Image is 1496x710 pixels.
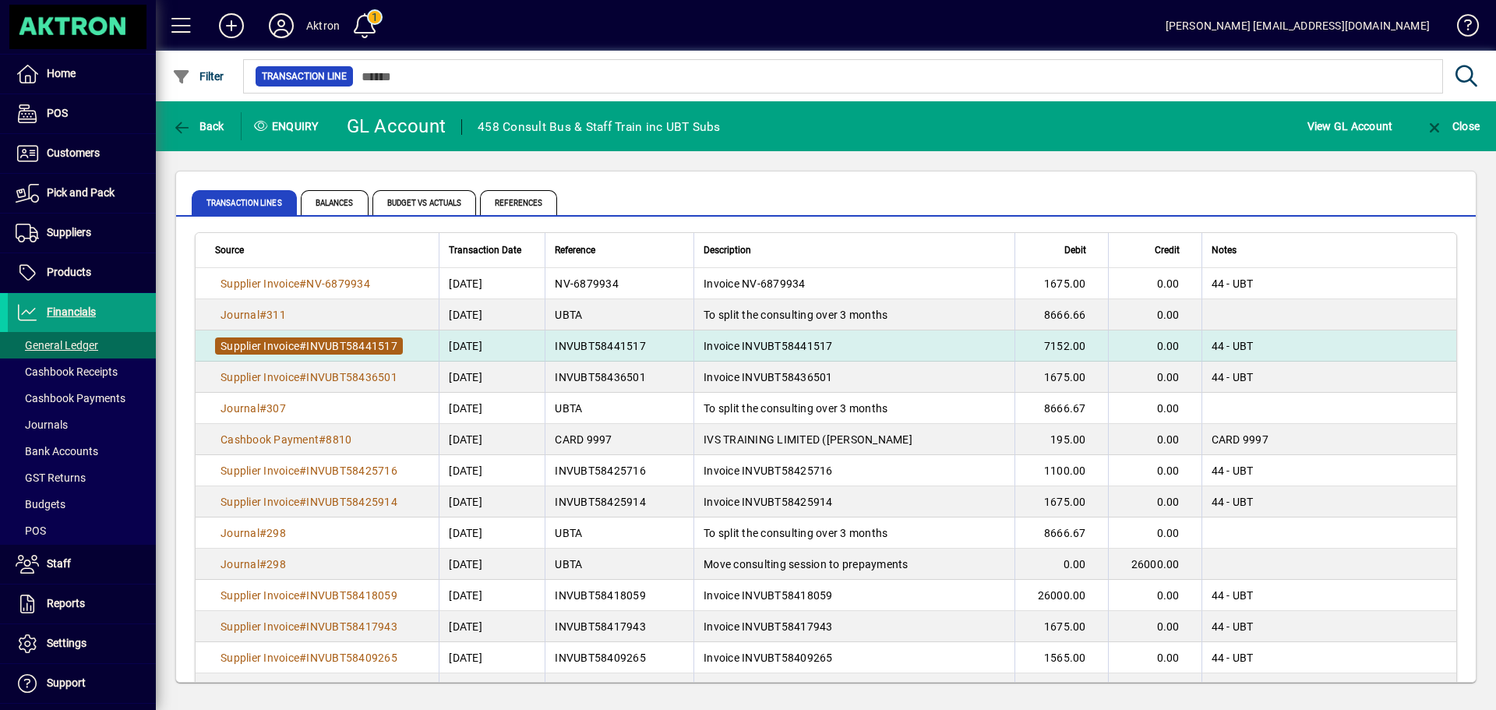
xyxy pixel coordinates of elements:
a: Supplier Invoice#INVUBT58425716 [215,462,403,479]
span: # [259,558,266,570]
span: Notes [1212,242,1237,259]
span: 44 - UBT [1212,589,1254,602]
a: Cashbook Payment#8810 [215,431,357,448]
app-page-header-button: Close enquiry [1409,112,1496,140]
span: Settings [47,637,86,649]
span: Back [172,120,224,132]
span: GST Returns [16,472,86,484]
span: 44 - UBT [1212,371,1254,383]
a: Home [8,55,156,94]
app-page-header-button: Back [156,112,242,140]
div: Reference [555,242,684,259]
span: INVUBT58425914 [555,496,646,508]
span: 44 - UBT [1212,277,1254,290]
td: 0.00 [1108,673,1201,705]
div: Debit [1025,242,1100,259]
span: Journals [16,419,68,431]
td: 0.00 [1108,268,1201,299]
td: 1675.00 [1014,486,1108,517]
span: INVUBT58409265 [306,652,397,664]
span: INVUBT58417943 [306,620,397,633]
span: Reports [47,597,85,609]
a: Support [8,664,156,703]
button: Filter [168,62,228,90]
span: Supplier Invoice [221,340,299,352]
span: Home [47,67,76,79]
span: References [480,190,557,215]
span: Balances [301,190,369,215]
td: 7152.00 [1014,330,1108,362]
td: 0.00 [1108,611,1201,642]
span: UBTA [555,558,582,570]
span: Journal [221,402,259,415]
span: Pick and Pack [47,186,115,199]
span: Invoice INVUBT58425914 [704,496,833,508]
span: # [319,433,326,446]
span: Invoice INVUBT58425716 [704,465,833,477]
span: Supplier Invoice [221,465,299,477]
span: Debit [1064,242,1086,259]
span: IVS TRAINING LIMITED ([PERSON_NAME] [704,433,912,446]
span: Support [47,676,86,689]
button: Close [1421,112,1484,140]
span: Supplier Invoice [221,496,299,508]
span: # [299,371,306,383]
span: [DATE] [449,307,482,323]
span: Transaction Date [449,242,521,259]
span: 44 - UBT [1212,465,1254,477]
td: 0.00 [1108,330,1201,362]
a: Bank Accounts [8,438,156,465]
a: General Ledger [8,332,156,359]
span: INVUBT58418059 [306,589,397,602]
td: 1100.00 [1014,455,1108,486]
span: Filter [172,70,224,83]
span: Invoice INVUBT58418059 [704,589,833,602]
span: Move consulting session to prepayments [704,558,909,570]
span: 8810 [326,433,351,446]
a: Cashbook Payments [8,385,156,412]
button: Profile [256,12,306,40]
div: [PERSON_NAME] [EMAIL_ADDRESS][DOMAIN_NAME] [1166,13,1430,38]
span: Description [704,242,751,259]
span: # [299,620,306,633]
span: Journal [221,558,259,570]
span: INVUBT58425716 [306,465,397,477]
a: Cashbook Receipts [8,359,156,385]
span: CARD 9997 [555,433,612,446]
span: [DATE] [449,401,482,416]
td: 6250.00 [1014,673,1108,705]
span: Cashbook Receipts [16,366,118,378]
a: Journals [8,412,156,438]
a: GST Returns [8,465,156,491]
span: # [299,277,306,290]
a: Reports [8,585,156,623]
td: 8666.67 [1014,517,1108,549]
span: # [259,309,266,321]
span: Invoice INVUBT58441517 [704,340,833,352]
span: Cashbook Payments [16,392,125,404]
td: 0.00 [1108,424,1201,455]
span: # [299,589,306,602]
span: Bank Accounts [16,445,98,457]
a: Products [8,253,156,292]
span: # [259,527,266,539]
span: [DATE] [449,276,482,291]
a: POS [8,94,156,133]
span: Supplier Invoice [221,652,299,664]
span: INVUBT58425914 [306,496,397,508]
span: [DATE] [449,338,482,354]
td: 0.00 [1108,393,1201,424]
span: Journal [221,527,259,539]
span: Supplier Invoice [221,371,299,383]
span: View GL Account [1307,114,1393,139]
span: Reference [555,242,595,259]
a: Supplier Invoice#INVUBT58436501 [215,369,403,386]
span: To split the consulting over 3 months [704,309,887,321]
span: Budget vs Actuals [372,190,477,215]
span: POS [16,525,46,537]
td: 0.00 [1108,580,1201,611]
span: INVUBT58441517 [555,340,646,352]
span: INVUBT58425716 [555,465,646,477]
button: Back [168,112,228,140]
a: Supplier Invoice#INVUBT58425914 [215,493,403,510]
